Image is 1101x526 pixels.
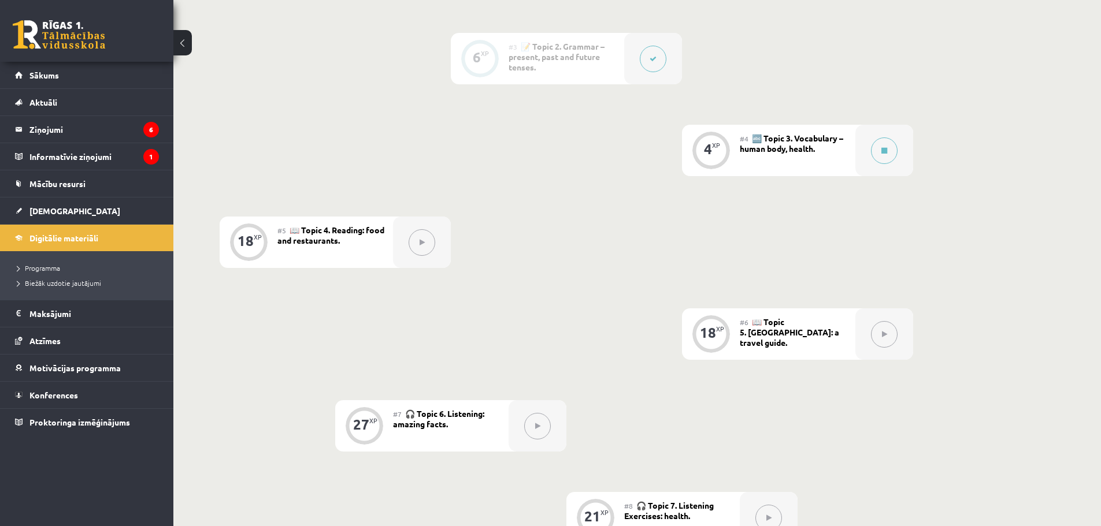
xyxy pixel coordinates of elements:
[15,225,159,251] a: Digitālie materiāli
[17,278,101,288] span: Biežāk uzdotie jautājumi
[15,300,159,327] a: Maksājumi
[254,234,262,240] div: XP
[740,318,748,327] span: #6
[29,97,57,107] span: Aktuāli
[277,226,286,235] span: #5
[369,417,377,424] div: XP
[15,197,159,224] a: [DEMOGRAPHIC_DATA]
[393,408,484,429] span: 🎧 Topic 6. Listening: amazing facts.
[29,233,98,243] span: Digitālie materiāli
[393,409,402,419] span: #7
[29,178,86,189] span: Mācību resursi
[473,52,481,62] div: 6
[238,236,254,246] div: 18
[353,419,369,430] div: 27
[740,133,843,154] span: 🔤 Topic 3. Vocabulary – human body, health.
[624,500,714,521] span: 🎧 Topic 7. Listening Exercises: health.
[716,326,724,332] div: XP
[584,511,600,521] div: 21
[29,300,159,327] legend: Maksājumi
[600,509,609,516] div: XP
[15,409,159,435] a: Proktoringa izmēģinājums
[29,363,121,373] span: Motivācijas programma
[15,116,159,143] a: Ziņojumi6
[712,142,720,148] div: XP
[15,327,159,354] a: Atzīmes
[509,42,517,51] span: #3
[29,143,159,170] legend: Informatīvie ziņojumi
[700,327,716,338] div: 18
[29,417,130,427] span: Proktoringa izmēģinājums
[143,149,159,165] i: 1
[15,170,159,197] a: Mācību resursi
[143,122,159,137] i: 6
[13,20,105,49] a: Rīgas 1. Tālmācības vidusskola
[17,263,60,273] span: Programma
[29,390,78,400] span: Konferences
[740,316,839,348] span: 📖 Topic 5. [GEOGRAPHIC_DATA]: a travel guide.
[17,278,162,288] a: Biežāk uzdotie jautājumi
[15,355,159,381] a: Motivācijas programma
[509,41,605,72] span: 📝 Topic 2. Grammar – present, past and future tenses.
[29,335,61,346] span: Atzīmes
[29,116,159,143] legend: Ziņojumi
[481,50,489,57] div: XP
[29,70,59,80] span: Sākums
[29,206,120,216] span: [DEMOGRAPHIC_DATA]
[15,89,159,115] a: Aktuāli
[15,62,159,88] a: Sākums
[17,263,162,273] a: Programma
[624,501,633,510] span: #8
[15,382,159,408] a: Konferences
[15,143,159,170] a: Informatīvie ziņojumi1
[277,225,384,245] span: 📖 Topic 4. Reading: food and restaurants.
[704,144,712,154] div: 4
[740,134,748,143] span: #4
